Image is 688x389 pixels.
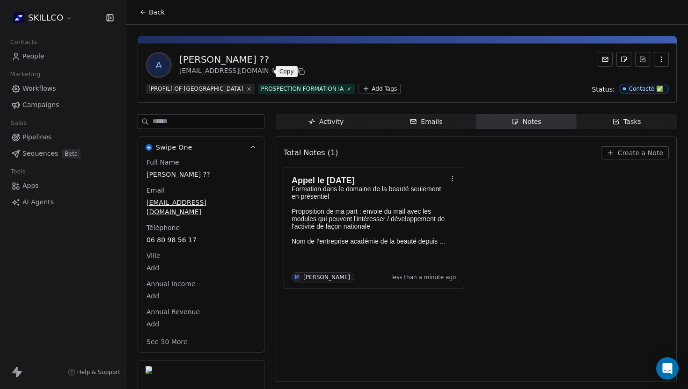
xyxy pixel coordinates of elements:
[146,235,256,245] span: 06 80 98 56 17
[148,85,243,93] div: [PROFIL] OF [GEOGRAPHIC_DATA]
[292,208,447,230] p: Proposition de ma part : envoie du mail avec les modules qui peuvent l'intéresser / développement...
[22,100,59,110] span: Campaigns
[146,170,256,179] span: [PERSON_NAME] ??
[629,86,663,92] div: Contacté ✅
[295,274,299,281] div: M
[22,84,56,94] span: Workflows
[179,66,307,77] div: [EMAIL_ADDRESS][DOMAIN_NAME]
[7,194,118,210] a: AI Agents
[7,130,118,145] a: Pipelines
[308,117,344,127] div: Activity
[62,149,81,158] span: Beta
[7,165,29,179] span: Tools
[7,146,118,161] a: SequencesBeta
[146,319,256,329] span: Add
[292,185,447,200] p: Formation dans le domaine de la beauté seulement en présentiel
[138,137,264,158] button: Swipe OneSwipe One
[292,238,447,245] p: Nom de l’entreprise académie de la beauté depuis 2017
[22,197,54,207] span: AI Agents
[284,147,338,158] span: Total Notes (1)
[179,53,307,66] div: [PERSON_NAME] ??
[618,148,663,158] span: Create a Note
[68,368,120,376] a: Help & Support
[22,181,39,191] span: Apps
[612,117,641,127] div: Tasks
[279,68,294,75] p: Copy
[303,274,350,281] div: [PERSON_NAME]
[7,178,118,194] a: Apps
[146,198,256,216] span: [EMAIL_ADDRESS][DOMAIN_NAME]
[145,251,162,260] span: Ville
[359,84,401,94] button: Add Tags
[145,158,181,167] span: Full Name
[149,7,165,17] span: Back
[28,12,63,24] span: SKILLCO
[410,117,442,127] div: Emails
[146,263,256,273] span: Add
[141,333,193,350] button: See 50 More
[601,146,669,159] button: Create a Note
[7,97,118,113] a: Campaigns
[7,49,118,64] a: People
[7,81,118,96] a: Workflows
[145,279,198,288] span: Annual Income
[656,357,679,380] div: Open Intercom Messenger
[147,54,170,76] span: A
[146,291,256,301] span: Add
[11,10,75,26] button: SKILLCO
[145,223,182,232] span: Téléphone
[592,85,615,94] span: Status:
[391,274,456,281] span: less than a minute ago
[156,143,192,152] span: Swipe One
[22,149,58,158] span: Sequences
[292,176,447,185] h1: Appel le [DATE]
[22,51,44,61] span: People
[22,132,51,142] span: Pipelines
[77,368,120,376] span: Help & Support
[6,35,41,49] span: Contacts
[134,4,170,21] button: Back
[7,116,31,130] span: Sales
[13,12,24,23] img: Skillco%20logo%20icon%20(2).png
[145,307,202,317] span: Annual Revenue
[261,85,344,93] div: PROSPECTION FORMATION IA
[146,144,152,151] img: Swipe One
[145,186,167,195] span: Email
[6,67,44,81] span: Marketing
[138,158,264,352] div: Swipe OneSwipe One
